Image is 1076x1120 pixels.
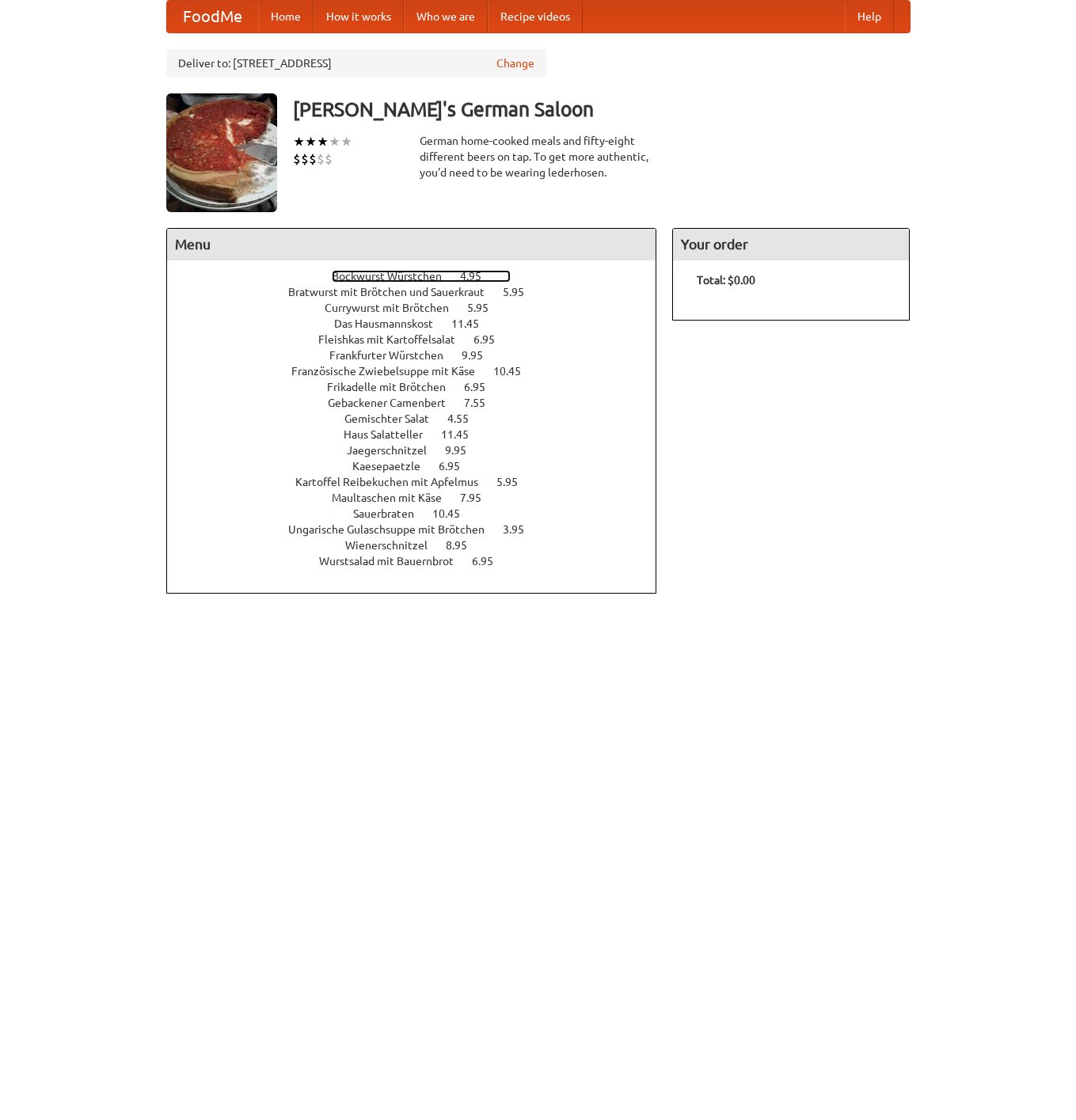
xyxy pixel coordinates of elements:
span: 10.45 [432,507,476,520]
a: Französische Zwiebelsuppe mit Käse 10.45 [291,365,550,378]
a: Haus Salatteller 11.45 [344,428,498,441]
span: 6.95 [472,555,509,568]
a: Fleishkas mit Kartoffelsalat 6.95 [318,333,524,346]
a: Home [258,1,314,32]
span: Kartoffel Reibekuchen mit Apfelmus [295,476,494,488]
span: Gebackener Camenbert [328,397,462,409]
li: $ [309,150,317,168]
a: Ungarische Gulaschsuppe mit Brötchen 3.95 [288,523,553,536]
a: Jaegerschnitzel 9.95 [347,444,496,457]
span: Bockwurst Würstchen [332,270,458,283]
h4: Menu [167,229,656,260]
span: 7.55 [464,397,501,409]
span: 9.95 [445,444,482,457]
li: ★ [340,133,352,150]
span: Ungarische Gulaschsuppe mit Brötchen [288,523,500,536]
li: ★ [305,133,317,150]
div: Deliver to: [STREET_ADDRESS] [166,49,546,78]
a: Maultaschen mit Käse 7.95 [332,492,511,504]
a: Currywurst mit Brötchen 5.95 [325,302,518,314]
span: Sauerbraten [353,507,430,520]
div: German home-cooked meals and fifty-eight different beers on tap. To get more authentic, you'd nee... [420,133,657,180]
span: Wienerschnitzel [345,539,443,552]
span: Französische Zwiebelsuppe mit Käse [291,365,491,378]
li: ★ [329,133,340,150]
li: $ [325,150,333,168]
span: 11.45 [441,428,485,441]
span: Kaesepaetzle [352,460,436,473]
a: Wurstsalad mit Bauernbrot 6.95 [319,555,523,568]
img: angular.jpg [166,93,277,212]
a: Help [845,1,894,32]
span: 5.95 [496,476,534,488]
a: Bockwurst Würstchen 4.95 [332,270,511,283]
span: Haus Salatteller [344,428,439,441]
span: 9.95 [462,349,499,362]
a: Frikadelle mit Brötchen 6.95 [327,381,515,393]
span: Jaegerschnitzel [347,444,443,457]
span: 6.95 [464,381,501,393]
li: ★ [293,133,305,150]
h3: [PERSON_NAME]'s German Saloon [293,93,911,125]
li: $ [317,150,325,168]
a: Kartoffel Reibekuchen mit Apfelmus 5.95 [295,476,547,488]
span: 4.55 [447,412,485,425]
span: 5.95 [467,302,504,314]
span: 7.95 [460,492,497,504]
span: Bratwurst mit Brötchen und Sauerkraut [288,286,500,298]
span: 11.45 [451,317,495,330]
span: Frikadelle mit Brötchen [327,381,462,393]
li: $ [293,150,301,168]
li: ★ [317,133,329,150]
a: Kaesepaetzle 6.95 [352,460,489,473]
a: Wienerschnitzel 8.95 [345,539,496,552]
a: FoodMe [167,1,258,32]
span: 5.95 [503,286,540,298]
a: Recipe videos [488,1,583,32]
a: Who we are [404,1,488,32]
span: Gemischter Salat [344,412,445,425]
span: 4.95 [460,270,497,283]
b: Total: $0.00 [697,274,755,287]
span: 3.95 [503,523,540,536]
span: Maultaschen mit Käse [332,492,458,504]
span: 6.95 [473,333,511,346]
a: Bratwurst mit Brötchen und Sauerkraut 5.95 [288,286,553,298]
span: Wurstsalad mit Bauernbrot [319,555,470,568]
li: $ [301,150,309,168]
span: 10.45 [493,365,537,378]
span: Das Hausmannskost [334,317,449,330]
a: Frankfurter Würstchen 9.95 [329,349,512,362]
a: Gemischter Salat 4.55 [344,412,498,425]
a: Change [496,55,534,71]
a: Das Hausmannskost 11.45 [334,317,508,330]
span: 8.95 [446,539,483,552]
a: Gebackener Camenbert 7.55 [328,397,515,409]
span: Frankfurter Würstchen [329,349,459,362]
a: Sauerbraten 10.45 [353,507,489,520]
h4: Your order [673,229,909,260]
span: Currywurst mit Brötchen [325,302,465,314]
span: 6.95 [439,460,476,473]
span: Fleishkas mit Kartoffelsalat [318,333,471,346]
a: How it works [314,1,404,32]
